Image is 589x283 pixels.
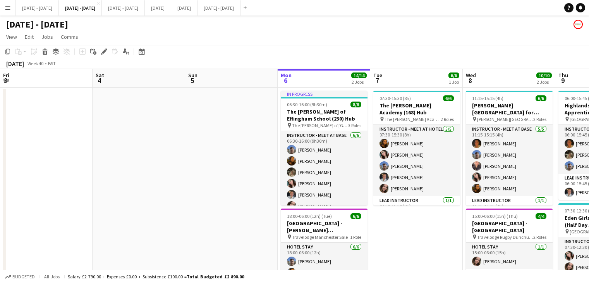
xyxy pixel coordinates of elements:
[466,220,553,234] h3: [GEOGRAPHIC_DATA] - [GEOGRAPHIC_DATA]
[26,60,45,66] span: Week 40
[287,213,332,219] span: 18:00-06:00 (12h) (Tue)
[449,79,459,85] div: 1 Job
[448,72,459,78] span: 6/6
[472,213,518,219] span: 15:00-06:00 (15h) (Thu)
[385,116,441,122] span: The [PERSON_NAME] Academy
[443,95,454,101] span: 6/6
[533,116,546,122] span: 2 Roles
[373,102,460,116] h3: The [PERSON_NAME] Academy (168) Hub
[280,76,292,85] span: 6
[574,20,583,29] app-user-avatar: Programmes & Operations
[6,33,17,40] span: View
[38,32,56,42] a: Jobs
[292,123,348,128] span: The [PERSON_NAME] of [GEOGRAPHIC_DATA]
[2,76,9,85] span: 3
[441,116,454,122] span: 2 Roles
[22,32,37,42] a: Edit
[281,91,367,205] app-job-card: In progress06:30-16:00 (9h30m)8/8The [PERSON_NAME] of Effingham School (230) Hub The [PERSON_NAME...
[477,116,533,122] span: [PERSON_NAME][GEOGRAPHIC_DATA] for Boys
[4,273,36,281] button: Budgeted
[536,213,546,219] span: 4/4
[292,234,348,240] span: Travelodge Manchester Sale
[477,234,533,240] span: Travelodge Rugby Dunchurch
[58,32,81,42] a: Comms
[466,91,553,205] app-job-card: 11:15-15:15 (4h)6/6[PERSON_NAME][GEOGRAPHIC_DATA] for Boys (170) Hub (Half Day PM) [PERSON_NAME][...
[3,72,9,79] span: Fri
[466,196,553,223] app-card-role: Lead Instructor1/111:15-15:15 (4h)
[25,33,34,40] span: Edit
[281,91,367,97] div: In progress
[352,79,366,85] div: 2 Jobs
[41,33,53,40] span: Jobs
[145,0,171,16] button: [DATE]
[6,60,24,67] div: [DATE]
[537,79,551,85] div: 2 Jobs
[3,32,20,42] a: View
[373,125,460,196] app-card-role: Instructor - Meet at Hotel5/507:30-15:30 (8h)[PERSON_NAME][PERSON_NAME][PERSON_NAME][PERSON_NAME]...
[380,95,411,101] span: 07:30-15:30 (8h)
[472,95,503,101] span: 11:15-15:15 (4h)
[281,72,292,79] span: Mon
[373,196,460,223] app-card-role: Lead Instructor1/107:30-15:30 (8h)
[61,33,78,40] span: Comms
[350,213,361,219] span: 6/6
[188,72,197,79] span: Sun
[348,123,361,128] span: 3 Roles
[48,60,56,66] div: BST
[281,220,367,234] h3: [GEOGRAPHIC_DATA] - [PERSON_NAME][GEOGRAPHIC_DATA]
[466,243,553,269] app-card-role: Hotel Stay1/115:00-06:00 (15h)[PERSON_NAME]
[465,76,476,85] span: 8
[187,76,197,85] span: 5
[466,125,553,196] app-card-role: Instructor - Meet at Base5/511:15-15:15 (4h)[PERSON_NAME][PERSON_NAME][PERSON_NAME][PERSON_NAME][...
[187,274,244,280] span: Total Budgeted £2 890.00
[558,72,568,79] span: Thu
[536,72,552,78] span: 10/10
[16,0,59,16] button: [DATE] - [DATE]
[466,102,553,116] h3: [PERSON_NAME][GEOGRAPHIC_DATA] for Boys (170) Hub (Half Day PM)
[533,234,546,240] span: 2 Roles
[536,95,546,101] span: 6/6
[59,0,102,16] button: [DATE] - [DATE]
[372,76,382,85] span: 7
[350,102,361,107] span: 8/8
[351,72,367,78] span: 14/14
[373,72,382,79] span: Tue
[557,76,568,85] span: 9
[287,102,327,107] span: 06:30-16:00 (9h30m)
[68,274,244,280] div: Salary £2 790.00 + Expenses £0.00 + Subsistence £100.00 =
[350,234,361,240] span: 1 Role
[102,0,145,16] button: [DATE] - [DATE]
[466,72,476,79] span: Wed
[43,274,61,280] span: All jobs
[12,274,35,280] span: Budgeted
[281,131,367,214] app-card-role: Instructor - Meet at Base6/606:30-16:00 (9h30m)[PERSON_NAME][PERSON_NAME][PERSON_NAME][PERSON_NAM...
[171,0,197,16] button: [DATE]
[373,91,460,205] app-job-card: 07:30-15:30 (8h)6/6The [PERSON_NAME] Academy (168) Hub The [PERSON_NAME] Academy2 RolesInstructor...
[197,0,240,16] button: [DATE] - [DATE]
[96,72,104,79] span: Sat
[281,108,367,122] h3: The [PERSON_NAME] of Effingham School (230) Hub
[6,19,68,30] h1: [DATE] - [DATE]
[94,76,104,85] span: 4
